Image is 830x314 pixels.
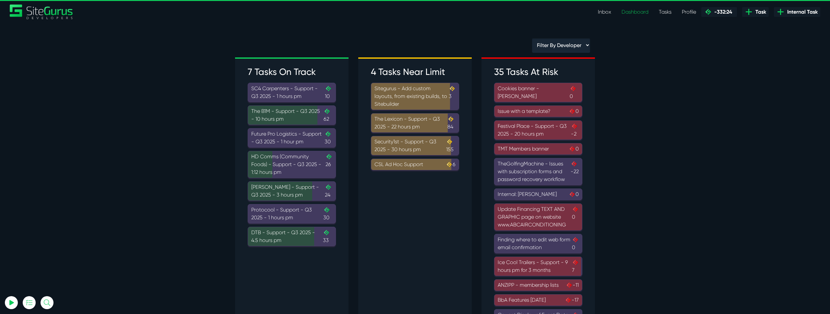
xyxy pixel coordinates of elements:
[446,138,456,153] span: 155
[498,296,579,304] div: BbA Features [DATE]
[498,107,579,115] div: Issue with a template?
[494,188,582,200] a: Internal: [PERSON_NAME]0
[251,153,332,176] div: HD Comms (Community Foods) - Support - Q3 2025 - 1:12 hours pm
[566,281,579,289] span: -11
[498,145,579,153] div: TMT Members banner
[498,259,579,274] div: Ice Cool Trailers - Support - 9 hours pm for 3 months
[251,130,332,146] div: Future Pro Logistics - Support - Q3 2025 - 1 hour pm
[251,107,332,123] div: The B1M - Support - Q3 2025 - 10 hours pm
[677,6,701,18] a: Profile
[565,296,579,304] span: -17
[446,161,456,168] span: 6
[785,8,818,16] span: Internal Task
[248,128,336,148] a: Future Pro Logistics - Support - Q3 2025 - 1 hour pm30
[593,6,616,18] a: Inbox
[248,83,336,102] a: SC4 Carpenters - Support - Q3 2025 - 1 hours pm10
[494,234,582,253] a: Finding where to edit web form email confirmation0
[494,203,582,231] a: Update Financing TEXT AND GRAPHIC page on website www.ABCAIRCONDITIONING0
[374,85,456,108] div: Sitegurus - Add custom layouts, from existing builds, to Sitebuilder
[248,151,336,178] a: HD Comms (Community Foods) - Support - Q3 2025 - 1:12 hours pm26
[572,236,579,251] span: 0
[371,113,459,133] a: The Lexicon - Support - Q3 2025 - 22 hours pm84
[498,160,579,183] div: TheGolfingMachine - Issues with subscription forms and password recovery workflow
[569,145,579,153] span: 0
[498,281,579,289] div: ANZIPP - membership lists
[371,159,459,170] a: CSL Ad Hoc Support6
[569,107,579,115] span: 0
[494,257,582,276] a: Ice Cool Trailers - Support - 9 hours pm for 3 months7
[326,153,332,176] span: 26
[323,229,332,244] span: 33
[712,9,732,15] span: -332:24
[371,136,459,155] a: Security1st - Support - Q3 2025 - 30 hours pm155
[374,161,456,168] div: CSL Ad Hoc Support
[571,160,579,183] span: -22
[498,85,579,100] div: Cookies banner - [PERSON_NAME]
[572,259,579,274] span: 7
[251,85,332,100] div: SC4 Carpenters - Support - Q3 2025 - 1 hours pm
[494,279,582,291] a: ANZIPP - membership lists-11
[325,85,332,100] span: 10
[251,206,332,222] div: Protocool - Support - Q3 2025 - 1 hours pm
[323,206,332,222] span: 30
[494,158,582,185] a: TheGolfingMachine - Issues with subscription forms and password recovery workflow-22
[248,181,336,201] a: [PERSON_NAME] - Support - Q3 2025 - 3 hours pm24
[371,66,459,78] h3: 4 Tasks Near Limit
[251,229,332,244] div: DTB - Support - Q3 2025 - 4.5 hours pm
[498,190,579,198] div: Internal: [PERSON_NAME]
[447,115,456,131] span: 84
[371,83,459,110] a: Sitegurus - Add custom layouts, from existing builds, to Sitebuilder3
[498,205,579,229] div: Update Financing TEXT AND GRAPHIC page on website www.ABCAIRCONDITIONING
[498,122,579,138] div: Festival Place - Support - Q3 2025 - 20 hours pm
[572,205,579,229] span: 0
[374,115,456,131] div: The Lexicon - Support - Q3 2025 - 22 hours pm
[248,204,336,223] a: Protocool - Support - Q3 2025 - 1 hours pm30
[494,83,582,102] a: Cookies banner - [PERSON_NAME]0
[498,236,579,251] div: Finding where to edit web form email confirmation
[494,105,582,117] a: Issue with a template?0
[325,183,332,199] span: 24
[494,294,582,306] a: BbA Features [DATE]-17
[10,5,73,19] img: Sitegurus Logo
[494,120,582,140] a: Festival Place - Support - Q3 2025 - 20 hours pm-2
[248,227,336,246] a: DTB - Support - Q3 2025 - 4.5 hours pm33
[616,6,654,18] a: Dashboard
[701,7,737,17] a: -332:24
[325,130,332,146] span: 30
[324,107,332,123] span: 62
[449,85,456,108] span: 3
[248,105,336,125] a: The B1M - Support - Q3 2025 - 10 hours pm62
[248,66,336,78] h3: 7 Tasks On Track
[570,85,579,100] span: 0
[10,5,73,19] a: SiteGurus
[494,143,582,155] a: TMT Members banner0
[774,7,820,17] a: Internal Task
[742,7,769,17] a: Task
[753,8,766,16] span: Task
[251,183,332,199] div: [PERSON_NAME] - Support - Q3 2025 - 3 hours pm
[571,122,579,138] span: -2
[654,6,677,18] a: Tasks
[494,66,582,78] h3: 35 Tasks At Risk
[569,190,579,198] span: 0
[374,138,456,153] div: Security1st - Support - Q3 2025 - 30 hours pm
